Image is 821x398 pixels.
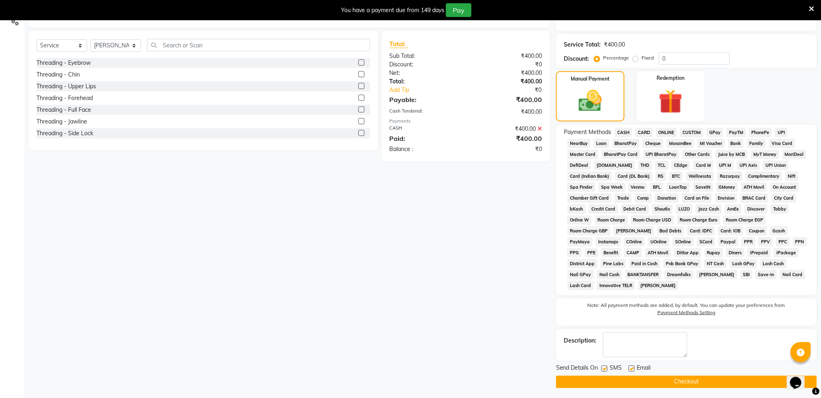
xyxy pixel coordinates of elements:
span: Card: IOB [718,226,743,236]
div: ₹400.00 [604,40,625,49]
span: THD [638,161,653,170]
span: On Account [770,183,799,192]
div: ₹400.00 [466,108,548,116]
span: District App [567,259,597,268]
span: Donation [655,194,679,203]
span: Lash Cash [761,259,787,268]
span: UOnline [648,237,670,247]
label: Manual Payment [571,75,610,83]
span: PhonePe [749,128,772,137]
img: _gift.svg [651,87,690,117]
div: Balance : [384,145,466,153]
span: UPI BharatPay [644,150,680,159]
span: ONLINE [656,128,677,137]
span: iPackage [774,248,799,258]
span: Coupon [746,226,767,236]
span: CAMP [624,248,642,258]
span: CARD [635,128,653,137]
span: Save-In [756,270,777,279]
span: Visa Card [769,139,795,148]
span: Send Details On [556,364,598,374]
div: Description: [564,336,597,345]
span: [PERSON_NAME] [638,281,679,290]
span: Gcash [770,226,788,236]
span: [DOMAIN_NAME] [594,161,635,170]
span: Card: IDFC [687,226,715,236]
span: MI Voucher [697,139,725,148]
span: Dreamfolks [665,270,693,279]
span: BharatPay Card [601,150,640,159]
span: Benefit [601,248,621,258]
div: Payable: [384,95,466,104]
span: Instamojo [596,237,621,247]
span: Shoutlo [652,204,673,214]
div: ₹400.00 [466,95,548,104]
span: MyT Money [751,150,779,159]
span: SaveIN [693,183,713,192]
span: bKash [567,204,586,214]
div: Threading - Forehead [36,94,93,102]
div: Payments [390,118,542,125]
span: CEdge [672,161,690,170]
span: LUZO [676,204,693,214]
span: DefiDeal [567,161,591,170]
span: Card (DL Bank) [615,172,653,181]
div: Discount: [564,55,589,63]
span: AmEx [725,204,742,214]
span: Chamber Gift Card [567,194,612,203]
span: CUSTOM [680,128,704,137]
input: Search or Scan [147,39,370,51]
span: Room Charge EGP [723,215,766,225]
span: Envision [715,194,737,203]
span: CASH [615,128,632,137]
span: NT Cash [704,259,727,268]
label: Fixed [642,54,654,62]
span: GPay [707,128,723,137]
div: ₹0 [480,86,548,94]
label: Percentage [603,54,629,62]
span: Venmo [629,183,648,192]
span: Email [637,364,651,374]
div: Threading - Jawline [36,117,87,126]
div: Net: [384,69,466,77]
span: MariDeal [783,150,807,159]
span: SMS [610,364,622,374]
span: Master Card [567,150,598,159]
span: Total [390,40,408,48]
span: Diners [726,248,744,258]
span: BharatPay [612,139,640,148]
span: PayTM [727,128,746,137]
span: Nail Cash [597,270,622,279]
span: Trade [615,194,632,203]
span: ATH Movil [645,248,671,258]
span: Innovative TELR [597,281,635,290]
span: PPE [585,248,598,258]
span: Family [747,139,766,148]
span: [PERSON_NAME] [697,270,737,279]
span: Room Charge [595,215,628,225]
div: Threading - Eyebrow [36,59,91,67]
div: ₹0 [466,60,548,69]
span: Razorpay [717,172,743,181]
span: Paid in Cash [629,259,661,268]
span: Wellnessta [686,172,714,181]
span: TCL [655,161,668,170]
div: ₹400.00 [466,52,548,60]
span: Other Cards [682,150,712,159]
div: Discount: [384,60,466,69]
span: Lash GPay [730,259,757,268]
span: Pine Labs [601,259,626,268]
span: Comp [635,194,652,203]
div: Total: [384,77,466,86]
span: Nail Card [780,270,805,279]
span: PPR [742,237,755,247]
div: ₹400.00 [466,134,548,143]
span: Cheque [643,139,663,148]
span: Bank [728,139,744,148]
div: Threading - Side Lock [36,129,93,138]
span: PPV [759,237,773,247]
span: LoanTap [667,183,690,192]
div: Paid: [384,134,466,143]
span: PPC [776,237,790,247]
span: PayMaya [567,237,593,247]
